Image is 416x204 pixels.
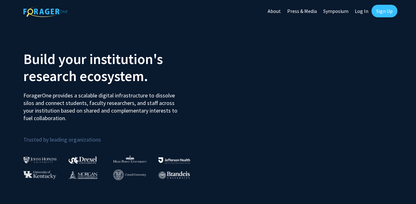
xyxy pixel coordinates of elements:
[371,5,397,17] a: Sign Up
[23,6,68,17] img: ForagerOne Logo
[23,87,182,122] p: ForagerOne provides a scalable digital infrastructure to dissolve silos and connect students, fac...
[158,171,190,179] img: Brandeis University
[158,157,190,163] img: Thomas Jefferson University
[113,155,147,163] img: High Point University
[23,127,203,144] p: Trusted by leading organizations
[68,156,97,164] img: Drexel University
[23,50,203,85] h2: Build your institution's research ecosystem.
[68,171,98,179] img: Morgan State University
[23,157,57,163] img: Johns Hopkins University
[23,171,56,179] img: University of Kentucky
[113,170,146,180] img: Cornell University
